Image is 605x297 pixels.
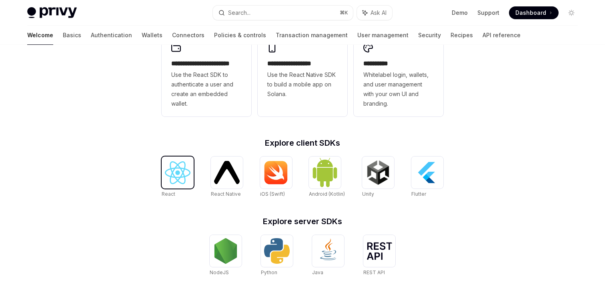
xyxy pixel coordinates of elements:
[214,26,266,45] a: Policies & controls
[260,157,292,198] a: iOS (Swift)iOS (Swift)
[63,26,81,45] a: Basics
[415,160,440,185] img: Flutter
[162,191,175,197] span: React
[263,161,289,185] img: iOS (Swift)
[261,269,277,275] span: Python
[363,269,385,275] span: REST API
[312,269,323,275] span: Java
[211,157,243,198] a: React NativeReact Native
[309,191,345,197] span: Android (Kotlin)
[515,9,546,17] span: Dashboard
[340,10,348,16] span: ⌘ K
[27,26,53,45] a: Welcome
[357,6,392,20] button: Ask AI
[418,26,441,45] a: Security
[362,191,374,197] span: Unity
[312,235,344,277] a: JavaJava
[276,26,348,45] a: Transaction management
[371,9,387,17] span: Ask AI
[172,26,204,45] a: Connectors
[91,26,132,45] a: Authentication
[509,6,559,19] a: Dashboard
[363,70,434,108] span: Whitelabel login, wallets, and user management with your own UI and branding.
[142,26,162,45] a: Wallets
[357,26,409,45] a: User management
[309,157,345,198] a: Android (Kotlin)Android (Kotlin)
[565,6,578,19] button: Toggle dark mode
[315,238,341,264] img: Java
[411,157,443,198] a: FlutterFlutter
[162,139,443,147] h2: Explore client SDKs
[362,157,394,198] a: UnityUnity
[367,242,392,260] img: REST API
[162,217,443,225] h2: Explore server SDKs
[452,9,468,17] a: Demo
[214,161,240,184] img: React Native
[213,238,238,264] img: NodeJS
[363,235,395,277] a: REST APIREST API
[483,26,521,45] a: API reference
[264,238,290,264] img: Python
[213,6,353,20] button: Search...⌘K
[210,235,242,277] a: NodeJSNodeJS
[27,7,77,18] img: light logo
[210,269,229,275] span: NodeJS
[451,26,473,45] a: Recipes
[211,191,241,197] span: React Native
[411,191,426,197] span: Flutter
[260,191,285,197] span: iOS (Swift)
[162,157,194,198] a: ReactReact
[312,157,338,187] img: Android (Kotlin)
[171,70,242,108] span: Use the React SDK to authenticate a user and create an embedded wallet.
[267,70,338,99] span: Use the React Native SDK to build a mobile app on Solana.
[354,35,443,116] a: **** *****Whitelabel login, wallets, and user management with your own UI and branding.
[477,9,499,17] a: Support
[228,8,250,18] div: Search...
[258,35,347,116] a: **** **** **** ***Use the React Native SDK to build a mobile app on Solana.
[365,160,391,185] img: Unity
[261,235,293,277] a: PythonPython
[165,161,190,184] img: React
